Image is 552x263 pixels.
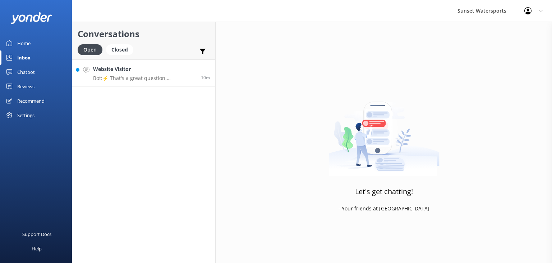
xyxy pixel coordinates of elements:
a: Website VisitorBot:⚡ That's a great question, unfortunately I do not know the answer. I'm going t... [72,59,215,86]
a: Open [78,45,106,53]
div: Recommend [17,94,45,108]
h4: Website Visitor [93,65,195,73]
div: Help [32,241,42,256]
h3: Let's get chatting! [355,186,413,197]
a: Closed [106,45,137,53]
div: Reviews [17,79,34,94]
div: Support Docs [22,227,51,241]
div: Inbox [17,50,31,65]
div: Closed [106,44,133,55]
div: Open [78,44,102,55]
div: Home [17,36,31,50]
h2: Conversations [78,27,210,41]
img: yonder-white-logo.png [11,12,52,24]
div: Settings [17,108,34,122]
span: Sep 05 2025 02:26pm (UTC -05:00) America/Cancun [201,75,210,81]
img: artwork of a man stealing a conversation from at giant smartphone [328,86,440,177]
p: Bot: ⚡ That's a great question, unfortunately I do not know the answer. I'm going to reach out to... [93,75,195,81]
div: Chatbot [17,65,35,79]
p: - Your friends at [GEOGRAPHIC_DATA] [339,205,429,213]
